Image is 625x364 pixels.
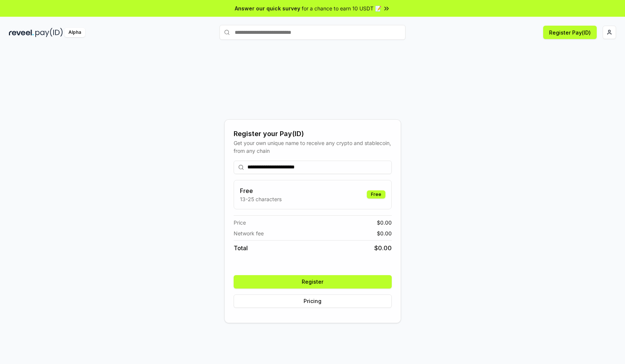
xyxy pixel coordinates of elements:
div: Free [367,190,385,199]
span: $ 0.00 [374,244,392,252]
span: $ 0.00 [377,229,392,237]
span: Price [234,219,246,226]
img: reveel_dark [9,28,34,37]
button: Pricing [234,294,392,308]
h3: Free [240,186,282,195]
div: Alpha [64,28,85,37]
span: Total [234,244,248,252]
p: 13-25 characters [240,195,282,203]
div: Get your own unique name to receive any crypto and stablecoin, from any chain [234,139,392,155]
span: Network fee [234,229,264,237]
button: Register Pay(ID) [543,26,597,39]
span: $ 0.00 [377,219,392,226]
span: Answer our quick survey [235,4,300,12]
div: Register your Pay(ID) [234,129,392,139]
button: Register [234,275,392,289]
img: pay_id [35,28,63,37]
span: for a chance to earn 10 USDT 📝 [302,4,381,12]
